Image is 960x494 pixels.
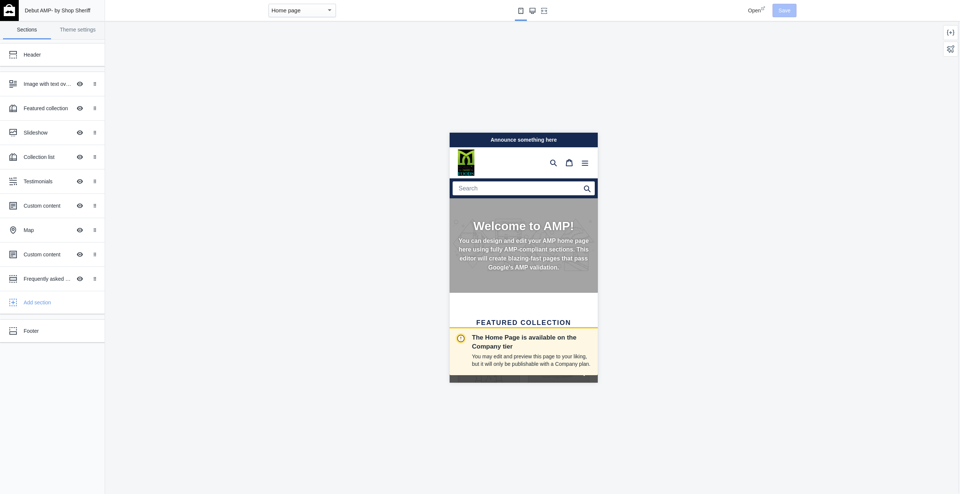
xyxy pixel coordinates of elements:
button: Hide [72,271,88,287]
button: Hide [72,76,88,92]
img: image [8,17,25,43]
a: Theme settings [54,21,102,39]
span: Open [748,7,761,13]
p: The Home Page is available on the Company tier [472,333,592,351]
div: Frequently asked questions [24,275,72,283]
div: Featured collection [24,105,72,112]
button: Hide [72,100,88,117]
div: Map [24,226,72,234]
input: Search [3,49,145,63]
div: Custom content [24,202,72,210]
div: Header [24,51,88,58]
button: Menu [127,22,143,37]
span: Debut AMP [25,7,51,13]
p: You may edit and preview this page to your liking, but it will only be publishable with a Company... [472,353,592,368]
mat-select-trigger: Home page [271,7,301,13]
p: You can design and edit your AMP home page here using fully AMP-compliant sections. This editor w... [8,104,140,139]
img: main-logo_60x60_white.png [4,4,15,16]
span: - by Shop Sheriff [51,7,90,13]
div: Custom content [24,251,72,258]
div: Slideshow [24,129,72,136]
div: Collection list [24,153,72,161]
span: Go to full site [8,234,130,244]
button: Hide [72,198,88,214]
button: Hide [72,246,88,263]
a: submit search [134,49,141,63]
button: Hide [72,149,88,165]
h2: Welcome to AMP! [8,86,140,100]
div: Testimonials [24,178,72,185]
div: Image with text overlay [24,80,72,88]
div: Footer [24,327,88,335]
h2: Featured collection [8,186,140,195]
div: Add section [24,299,99,306]
button: Hide [72,222,88,238]
button: Hide [72,124,88,141]
a: Sections [3,21,51,39]
button: Hide [72,173,88,190]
